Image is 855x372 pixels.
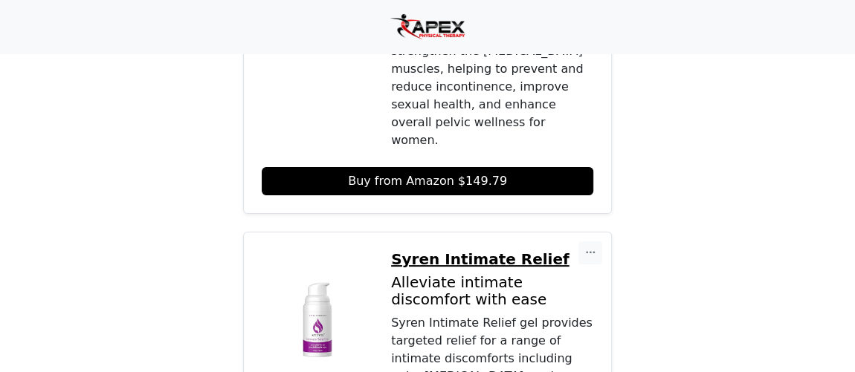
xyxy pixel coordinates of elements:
img: Apex Physical Therapy [390,14,465,40]
a: Buy from Amazon $149.79 [262,167,593,195]
a: Syren Intimate Relief [391,250,593,268]
p: Alleviate intimate discomfort with ease [391,274,593,308]
div: [MEDICAL_DATA] Products are specifically designed to strengthen the [MEDICAL_DATA] muscles, helpi... [391,7,593,149]
img: Syren Intimate Relief [262,250,373,362]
